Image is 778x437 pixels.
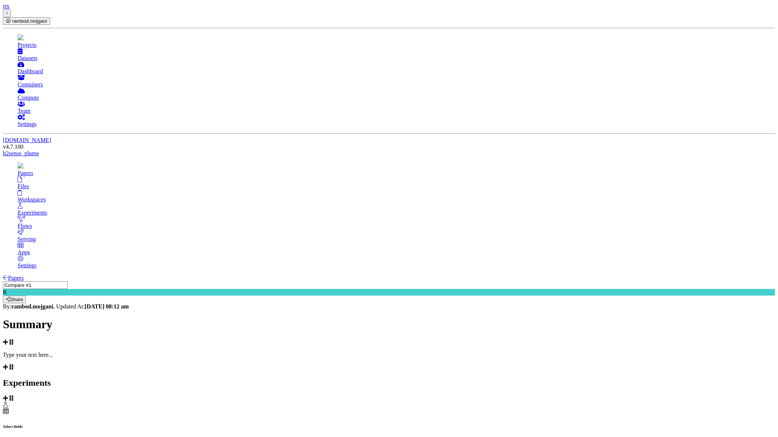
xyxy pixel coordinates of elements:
[18,55,775,62] div: Datasets
[18,42,775,48] div: Projects
[18,223,775,229] div: Flows
[3,150,39,156] a: h2sense_plume
[18,108,775,114] div: Team
[3,303,775,310] div: By: , Updated At:
[18,236,775,242] div: Serving
[18,163,23,168] img: table-tree-e38db8d7ef68b61d64b0734c0857e350.svg
[3,275,24,281] a: Papers
[85,303,129,310] strong: [DATE] 08:12 am
[18,249,775,256] div: Apps
[18,48,775,62] a: Datasets
[3,17,50,25] button: rambod.mojgani
[18,170,775,177] div: Papers
[18,183,775,190] div: Files
[18,256,775,269] a: Settings
[18,216,775,229] a: Flows
[18,163,775,177] a: Papers
[3,3,10,9] a: rtx
[18,190,775,203] a: Workspaces
[18,262,775,269] div: Settings
[6,297,23,302] div: Share
[18,114,775,127] a: Settings
[3,318,775,331] h1: Summary
[3,296,26,303] button: Share
[18,229,775,242] a: Serving
[12,18,47,24] span: rambod.mojgani
[18,88,775,101] a: Compute
[18,68,775,75] div: Dashboard
[18,196,775,203] div: Workspaces
[3,352,775,358] p: Type your text here...
[3,137,51,143] a: [DOMAIN_NAME]
[18,81,775,88] div: Containers
[18,210,775,216] div: Experiments
[11,303,53,310] strong: rambod.mojgani
[18,75,775,88] a: Containers
[18,121,775,127] div: Settings
[3,424,775,429] h6: Select fields
[18,95,775,101] div: Compute
[18,177,775,190] a: Files
[3,378,775,388] h2: Experiments
[18,242,775,256] a: Apps
[18,62,775,75] a: Dashboard
[3,144,23,150] span: v4.7.100
[18,203,775,216] a: Experiments
[18,101,775,114] a: Team
[3,289,775,296] div: R
[18,34,23,40] img: projects-active-icon-e44aed6b93ccbe57313015853d9ab5a8.svg
[18,35,775,48] a: Projects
